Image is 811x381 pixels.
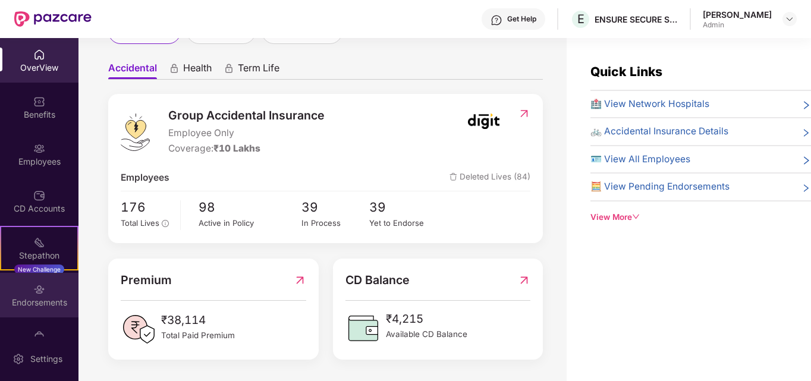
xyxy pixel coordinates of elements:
div: Coverage: [168,141,325,156]
img: svg+xml;base64,PHN2ZyBpZD0iTXlfT3JkZXJzIiBkYXRhLW5hbWU9Ik15IE9yZGVycyIgeG1sbnM9Imh0dHA6Ly93d3cudz... [33,330,45,342]
img: RedirectIcon [518,108,530,119]
img: svg+xml;base64,PHN2ZyBpZD0iRW1wbG95ZWVzIiB4bWxucz0iaHR0cDovL3d3dy53My5vcmcvMjAwMC9zdmciIHdpZHRoPS... [33,143,45,155]
span: 🧮 View Pending Endorsements [590,180,730,194]
img: insurerIcon [461,106,506,136]
span: 39 [369,197,438,217]
div: View More [590,211,811,223]
span: right [801,155,811,166]
div: animation [224,63,234,74]
img: svg+xml;base64,PHN2ZyBpZD0iQ0RfQWNjb3VudHMiIGRhdGEtbmFtZT0iQ0QgQWNjb3VudHMiIHhtbG5zPSJodHRwOi8vd3... [33,190,45,201]
span: 39 [301,197,370,217]
span: Group Accidental Insurance [168,106,325,125]
span: CD Balance [345,271,410,289]
img: PaidPremiumIcon [121,311,156,347]
span: 98 [199,197,301,217]
div: animation [169,63,180,74]
span: 🏥 View Network Hospitals [590,97,709,111]
img: RedirectIcon [294,271,306,289]
div: Yet to Endorse [369,217,438,229]
div: ENSURE SECURE SERVICES PRIVATE LIMITED [595,14,678,25]
div: New Challenge [14,265,64,274]
span: Deleted Lives (84) [449,171,530,185]
span: Employee Only [168,126,325,140]
div: In Process [301,217,370,229]
span: ₹38,114 [161,311,235,329]
span: right [801,99,811,111]
span: info-circle [162,220,169,227]
img: New Pazcare Logo [14,11,92,27]
div: Get Help [507,14,536,24]
img: CDBalanceIcon [345,310,381,346]
span: Health [183,62,212,79]
div: Admin [703,20,772,30]
img: svg+xml;base64,PHN2ZyBpZD0iRW5kb3JzZW1lbnRzIiB4bWxucz0iaHR0cDovL3d3dy53My5vcmcvMjAwMC9zdmciIHdpZH... [33,284,45,295]
img: svg+xml;base64,PHN2ZyBpZD0iRHJvcGRvd24tMzJ4MzIiIHhtbG5zPSJodHRwOi8vd3d3LnczLm9yZy8yMDAwL3N2ZyIgd2... [785,14,794,24]
img: svg+xml;base64,PHN2ZyBpZD0iSG9tZSIgeG1sbnM9Imh0dHA6Ly93d3cudzMub3JnLzIwMDAvc3ZnIiB3aWR0aD0iMjAiIG... [33,49,45,61]
span: Term Life [238,62,279,79]
span: right [801,182,811,194]
span: Employees [121,171,169,185]
span: 176 [121,197,172,217]
span: right [801,127,811,138]
div: Stepathon [1,250,77,262]
span: ₹10 Lakhs [213,143,260,154]
span: Quick Links [590,64,662,79]
span: down [632,213,640,221]
img: logo [121,114,150,151]
span: Total Paid Premium [161,329,235,342]
span: ₹4,215 [386,310,467,328]
span: Premium [121,271,172,289]
img: svg+xml;base64,PHN2ZyB4bWxucz0iaHR0cDovL3d3dy53My5vcmcvMjAwMC9zdmciIHdpZHRoPSIyMSIgaGVpZ2h0PSIyMC... [33,237,45,248]
img: svg+xml;base64,PHN2ZyBpZD0iQmVuZWZpdHMiIHhtbG5zPSJodHRwOi8vd3d3LnczLm9yZy8yMDAwL3N2ZyIgd2lkdGg9Ij... [33,96,45,108]
span: Available CD Balance [386,328,467,341]
span: 🪪 View All Employees [590,152,690,166]
div: Settings [27,353,66,365]
div: [PERSON_NAME] [703,9,772,20]
img: RedirectIcon [518,271,530,289]
span: Accidental [108,62,157,79]
div: Active in Policy [199,217,301,229]
img: svg+xml;base64,PHN2ZyBpZD0iU2V0dGluZy0yMHgyMCIgeG1sbnM9Imh0dHA6Ly93d3cudzMub3JnLzIwMDAvc3ZnIiB3aW... [12,353,24,365]
img: deleteIcon [449,173,457,181]
img: svg+xml;base64,PHN2ZyBpZD0iSGVscC0zMngzMiIgeG1sbnM9Imh0dHA6Ly93d3cudzMub3JnLzIwMDAvc3ZnIiB3aWR0aD... [491,14,502,26]
span: E [577,12,584,26]
span: 🚲 Accidental Insurance Details [590,124,728,138]
span: Total Lives [121,218,159,228]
